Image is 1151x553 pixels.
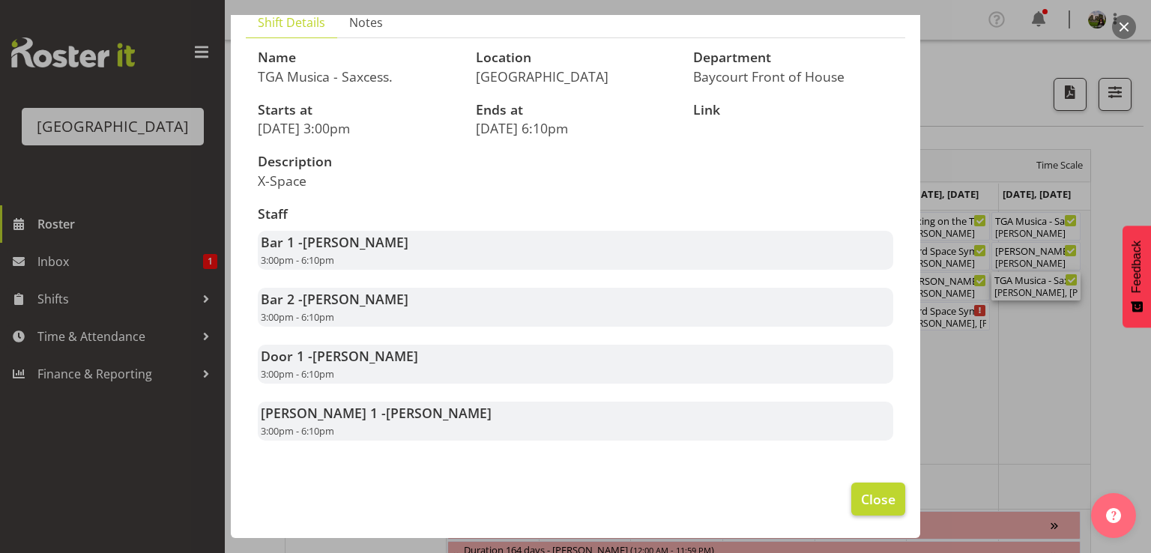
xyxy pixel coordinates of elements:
span: Close [861,489,895,509]
strong: Bar 1 - [261,233,408,251]
h3: Department [693,50,893,65]
span: Notes [349,13,383,31]
span: [PERSON_NAME] [303,233,408,251]
h3: Starts at [258,103,458,118]
span: 3:00pm - 6:10pm [261,367,334,381]
button: Feedback - Show survey [1123,226,1151,327]
h3: Ends at [476,103,676,118]
span: Feedback [1130,241,1144,293]
h3: Description [258,154,567,169]
span: Shift Details [258,13,325,31]
h3: Location [476,50,676,65]
p: X-Space [258,172,567,189]
h3: Name [258,50,458,65]
p: TGA Musica - Saxcess. [258,68,458,85]
h3: Staff [258,207,893,222]
span: 3:00pm - 6:10pm [261,310,334,324]
p: [GEOGRAPHIC_DATA] [476,68,676,85]
p: [DATE] 6:10pm [476,120,676,136]
strong: Door 1 - [261,347,418,365]
span: [PERSON_NAME] [386,404,492,422]
span: [PERSON_NAME] [303,290,408,308]
strong: Bar 2 - [261,290,408,308]
span: [PERSON_NAME] [312,347,418,365]
img: help-xxl-2.png [1106,508,1121,523]
p: Baycourt Front of House [693,68,893,85]
span: 3:00pm - 6:10pm [261,253,334,267]
strong: [PERSON_NAME] 1 - [261,404,492,422]
h3: Link [693,103,893,118]
button: Close [851,483,905,516]
p: [DATE] 3:00pm [258,120,458,136]
span: 3:00pm - 6:10pm [261,424,334,438]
